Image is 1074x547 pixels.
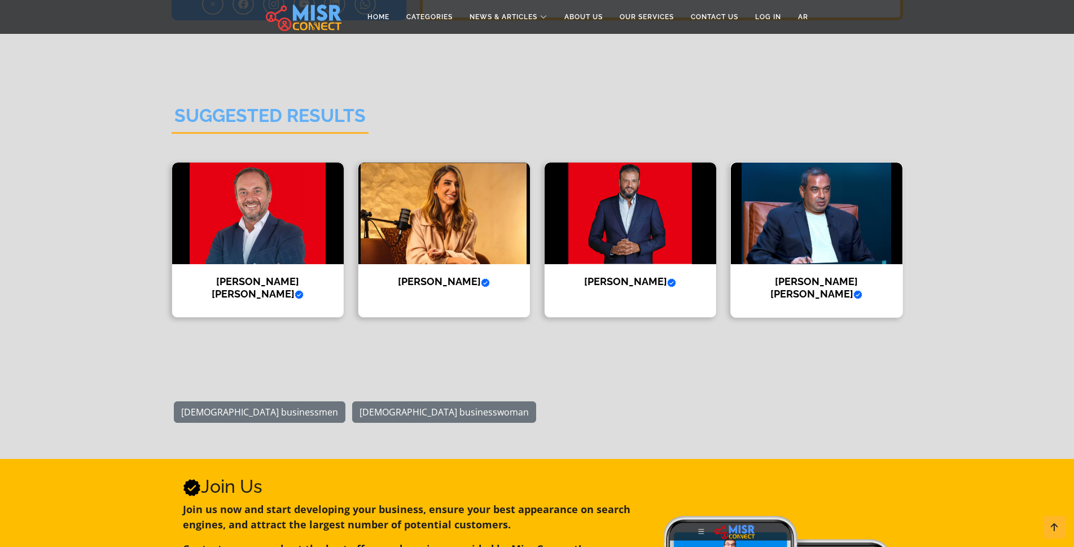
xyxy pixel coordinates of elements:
[172,163,344,264] img: Ahmed Tarek Khalil
[537,162,724,317] a: Ayman Mamdouh Abbas [PERSON_NAME]
[731,163,902,264] img: Mohamed Ismail Mansour
[358,163,530,264] img: Dina Ghabbour
[461,6,556,28] a: News & Articles
[553,275,708,288] h4: [PERSON_NAME]
[682,6,747,28] a: Contact Us
[266,3,341,31] img: main.misr_connect
[174,401,345,423] a: [DEMOGRAPHIC_DATA] businessmen
[545,163,716,264] img: Ayman Mamdouh Abbas
[359,6,398,28] a: Home
[351,162,537,317] a: Dina Ghabbour [PERSON_NAME]
[398,6,461,28] a: Categories
[747,6,790,28] a: Log in
[183,476,651,497] h2: Join Us
[556,6,611,28] a: About Us
[352,401,536,423] a: [DEMOGRAPHIC_DATA] businesswoman
[183,502,651,532] p: Join us now and start developing your business, ensure your best appearance on search engines, an...
[611,6,682,28] a: Our Services
[295,290,304,299] svg: Verified account
[172,105,369,134] h2: Suggested Results
[481,278,490,287] svg: Verified account
[739,275,894,300] h4: [PERSON_NAME] [PERSON_NAME]
[667,278,676,287] svg: Verified account
[183,479,201,497] svg: Verified account
[165,162,351,317] a: Ahmed Tarek Khalil [PERSON_NAME] [PERSON_NAME]
[853,290,862,299] svg: Verified account
[790,6,817,28] a: AR
[470,12,537,22] span: News & Articles
[181,275,335,300] h4: [PERSON_NAME] [PERSON_NAME]
[724,162,910,317] a: Mohamed Ismail Mansour [PERSON_NAME] [PERSON_NAME]
[367,275,521,288] h4: [PERSON_NAME]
